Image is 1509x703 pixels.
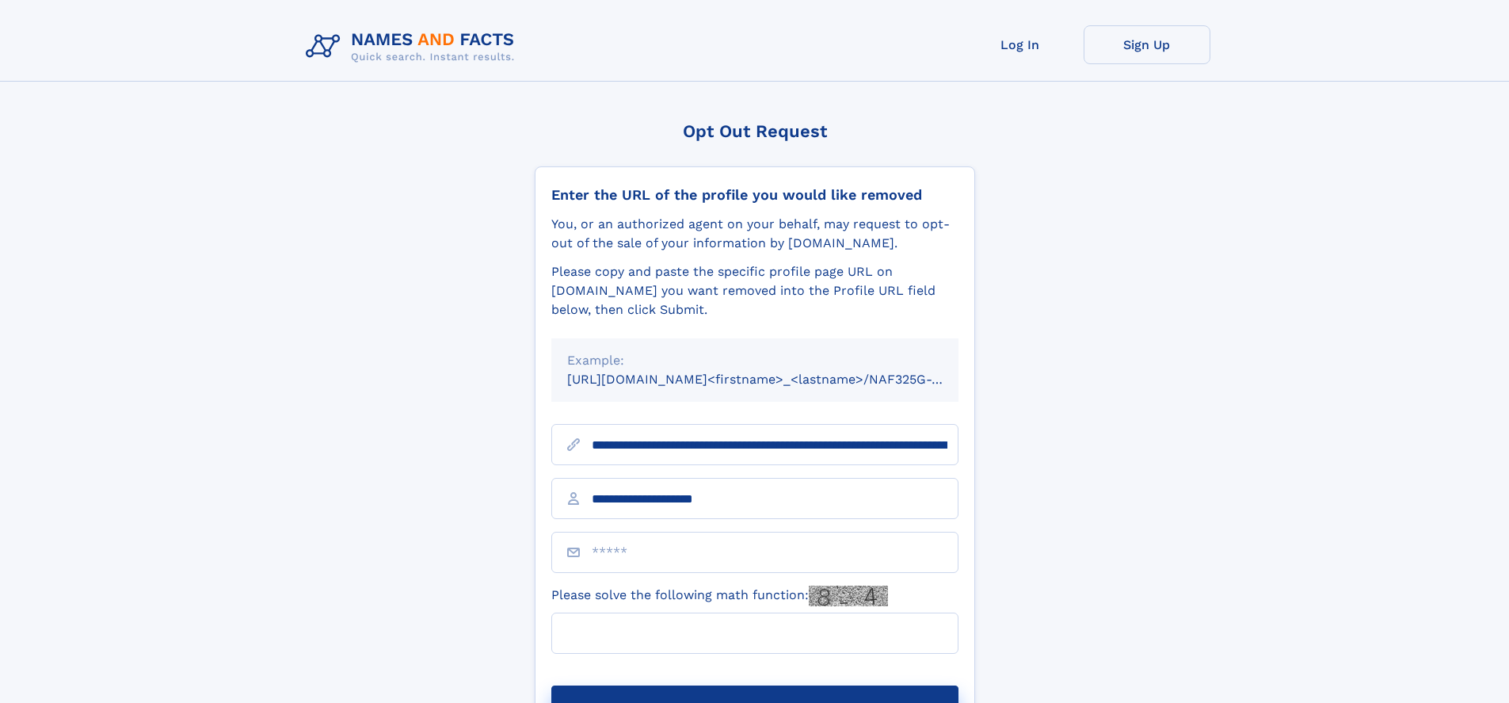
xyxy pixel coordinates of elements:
[567,372,989,387] small: [URL][DOMAIN_NAME]<firstname>_<lastname>/NAF325G-xxxxxxxx
[551,215,958,253] div: You, or an authorized agent on your behalf, may request to opt-out of the sale of your informatio...
[551,262,958,319] div: Please copy and paste the specific profile page URL on [DOMAIN_NAME] you want removed into the Pr...
[551,586,888,606] label: Please solve the following math function:
[1084,25,1210,64] a: Sign Up
[551,186,958,204] div: Enter the URL of the profile you would like removed
[567,351,943,370] div: Example:
[299,25,528,68] img: Logo Names and Facts
[957,25,1084,64] a: Log In
[535,121,975,141] div: Opt Out Request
